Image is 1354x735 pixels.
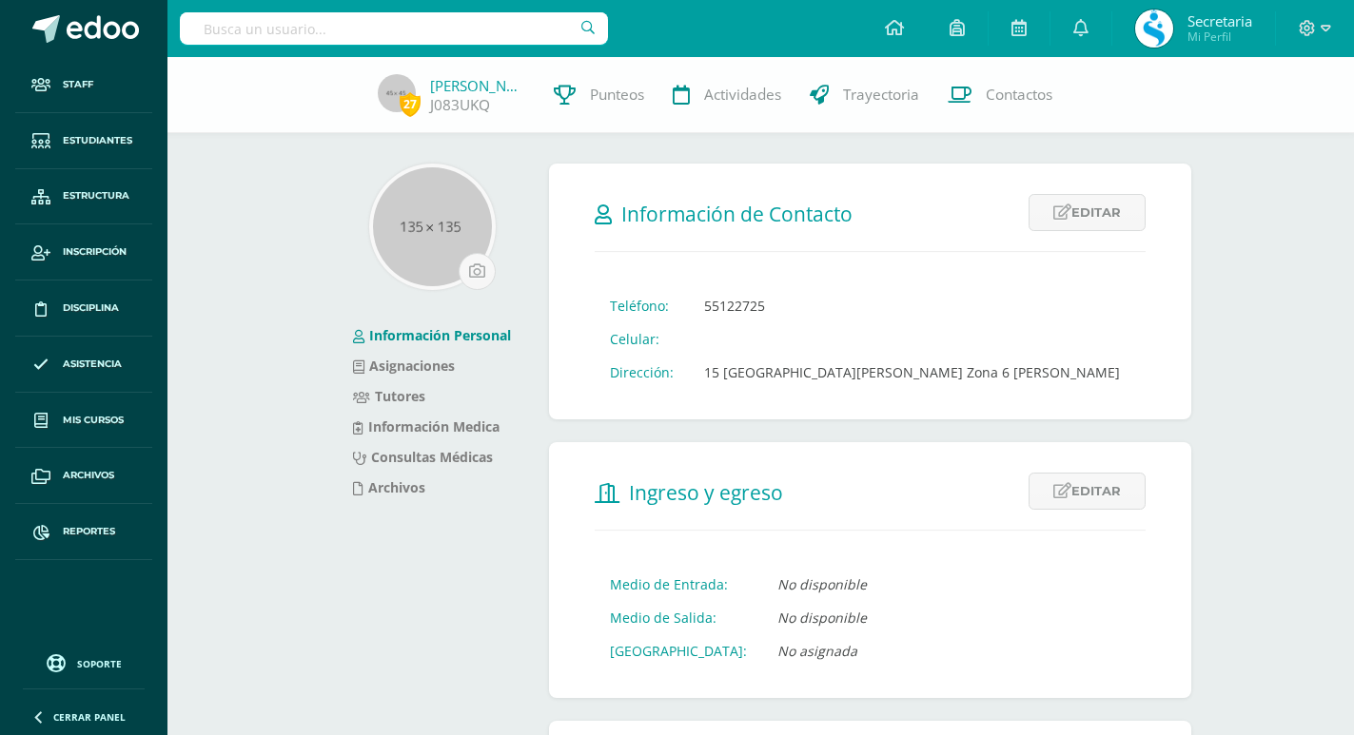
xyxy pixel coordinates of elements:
a: Asistencia [15,337,152,393]
td: Medio de Entrada: [595,568,762,601]
a: Asignaciones [353,357,455,375]
a: Estructura [15,169,152,225]
span: Actividades [704,85,781,105]
img: 7ca4a2cca2c7d0437e787d4b01e06a03.png [1135,10,1173,48]
td: Dirección: [595,356,689,389]
a: [PERSON_NAME] [430,76,525,95]
span: Punteos [590,85,644,105]
a: J083UKQ [430,95,490,115]
span: Contactos [986,85,1052,105]
span: Estructura [63,188,129,203]
i: No disponible [777,575,867,593]
a: Actividades [658,57,795,133]
td: 55122725 [689,289,1135,322]
span: Mis cursos [63,413,124,428]
a: Soporte [23,649,145,675]
a: Consultas Médicas [353,448,493,466]
a: Información Medica [353,417,500,435]
a: Información Personal [353,326,511,344]
span: Ingreso y egreso [629,479,783,506]
a: Editar [1029,473,1146,510]
a: Archivos [353,478,425,496]
a: Mis cursos [15,393,152,449]
span: Reportes [63,524,115,539]
td: Celular: [595,322,689,356]
a: Punteos [540,57,658,133]
td: 15 [GEOGRAPHIC_DATA][PERSON_NAME] Zona 6 [PERSON_NAME] [689,356,1135,389]
a: Contactos [933,57,1067,133]
i: No disponible [777,609,867,627]
span: Información de Contacto [621,201,853,227]
span: 27 [400,92,421,116]
img: 45x45 [378,74,416,112]
img: 135x135 [373,167,492,286]
span: Staff [63,77,93,92]
a: Archivos [15,448,152,504]
td: Teléfono: [595,289,689,322]
a: Inscripción [15,224,152,280]
a: Tutores [353,387,425,405]
input: Busca un usuario... [180,12,608,45]
span: Trayectoria [843,85,919,105]
span: Disciplina [63,300,119,316]
span: Secretaria [1187,11,1252,30]
a: Reportes [15,504,152,560]
span: Estudiantes [63,133,132,148]
td: [GEOGRAPHIC_DATA]: [595,634,762,667]
span: Asistencia [63,357,122,372]
a: Staff [15,57,152,113]
span: Mi Perfil [1187,29,1252,45]
a: Disciplina [15,280,152,337]
a: Trayectoria [795,57,933,133]
span: Cerrar panel [53,710,126,724]
td: Medio de Salida: [595,601,762,634]
span: Inscripción [63,244,127,260]
a: Editar [1029,194,1146,231]
i: No asignada [777,642,857,660]
span: Soporte [77,657,122,670]
a: Estudiantes [15,113,152,169]
span: Archivos [63,468,114,483]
